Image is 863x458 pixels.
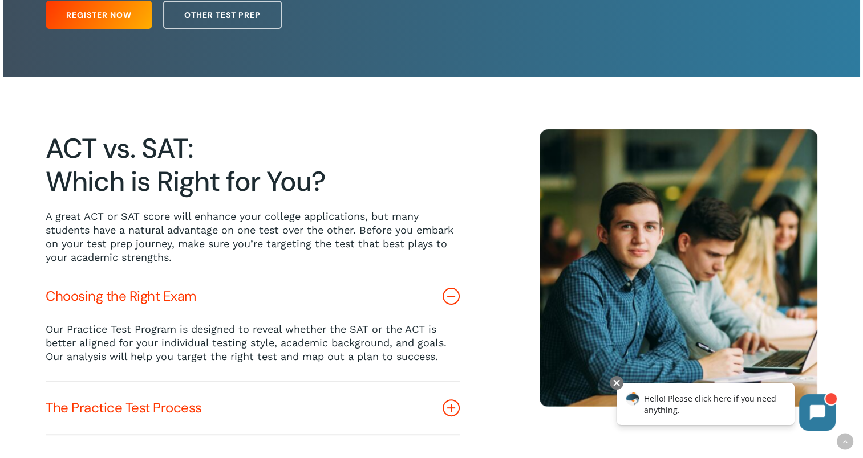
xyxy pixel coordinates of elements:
[46,1,152,29] a: Register Now
[66,9,132,21] span: Register Now
[605,374,847,442] iframe: Chatbot
[184,9,261,21] span: Other Test Prep
[46,322,460,363] p: Our Practice Test Program is designed to reveal whether the SAT or the ACT is better aligned for ...
[46,210,460,264] p: A great ACT or SAT score will enhance your college applications, but many students have a natural...
[46,132,460,198] h2: ACT vs. SAT: Which is Right for You?
[46,270,460,322] a: Choosing the Right Exam
[540,129,817,407] img: Happy Students 14
[46,382,460,434] a: The Practice Test Process
[163,1,282,29] a: Other Test Prep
